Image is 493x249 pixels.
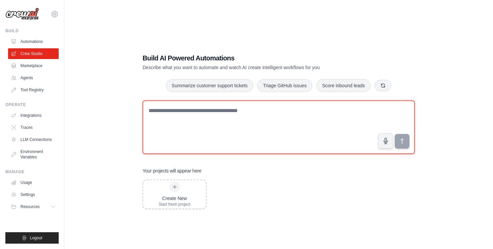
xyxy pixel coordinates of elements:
[143,53,368,63] h1: Build AI Powered Automations
[8,60,59,71] a: Marketplace
[8,48,59,59] a: Crew Studio
[5,102,59,107] div: Operate
[257,79,312,92] button: Triage GitHub issues
[143,167,202,174] h3: Your projects will appear here
[30,235,42,241] span: Logout
[20,204,40,209] span: Resources
[166,79,253,92] button: Summarize customer support tickets
[159,195,190,202] div: Create New
[459,217,493,249] iframe: Chat Widget
[8,110,59,121] a: Integrations
[8,134,59,145] a: LLM Connections
[375,80,391,91] button: Get new suggestions
[316,79,371,92] button: Score inbound leads
[5,169,59,175] div: Manage
[159,202,190,207] div: Start fresh project
[8,72,59,83] a: Agents
[8,177,59,188] a: Usage
[8,146,59,162] a: Environment Variables
[5,28,59,34] div: Build
[378,133,393,149] button: Click to speak your automation idea
[8,201,59,212] button: Resources
[143,64,368,71] p: Describe what you want to automate and watch AI create intelligent workflows for you
[5,8,39,20] img: Logo
[8,122,59,133] a: Traces
[8,36,59,47] a: Automations
[8,85,59,95] a: Tool Registry
[5,232,59,244] button: Logout
[8,189,59,200] a: Settings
